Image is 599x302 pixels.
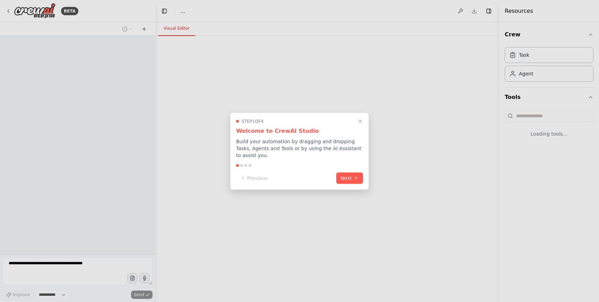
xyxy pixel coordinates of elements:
[236,127,363,135] h3: Welcome to CrewAI Studio
[159,6,169,16] button: Hide left sidebar
[356,117,364,125] button: Close walkthrough
[236,172,272,184] button: Previous
[236,138,363,158] p: Build your automation by dragging and dropping Tasks, Agents and Tools or by using the AI Assista...
[242,118,264,124] span: Step 1 of 4
[336,172,363,184] button: Next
